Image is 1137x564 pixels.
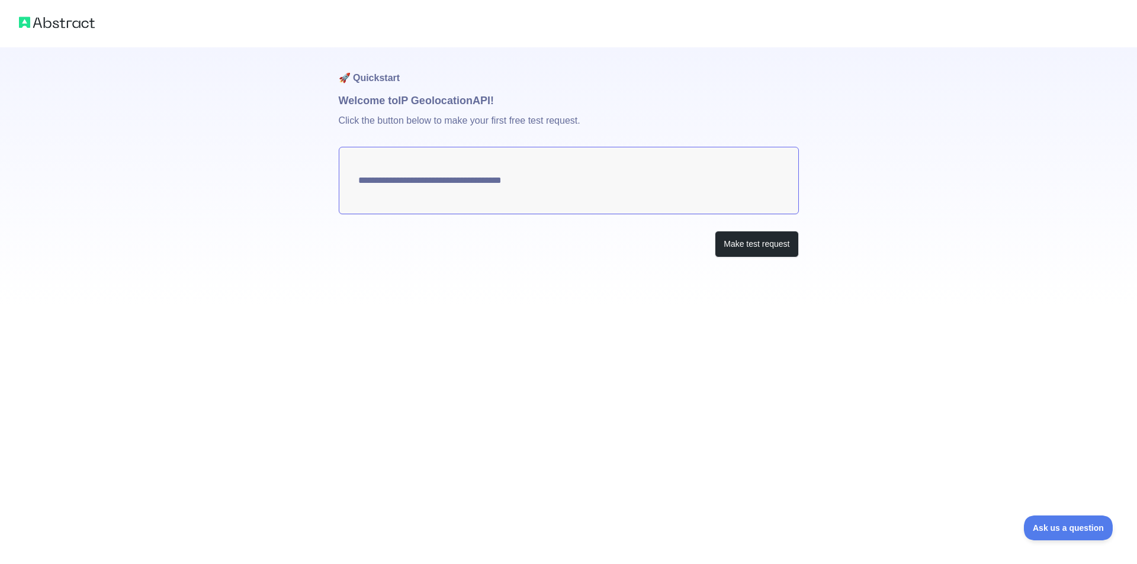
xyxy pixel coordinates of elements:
[715,231,798,257] button: Make test request
[339,92,799,109] h1: Welcome to IP Geolocation API!
[339,47,799,92] h1: 🚀 Quickstart
[19,14,95,31] img: Abstract logo
[339,109,799,147] p: Click the button below to make your first free test request.
[1024,515,1113,540] iframe: Toggle Customer Support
